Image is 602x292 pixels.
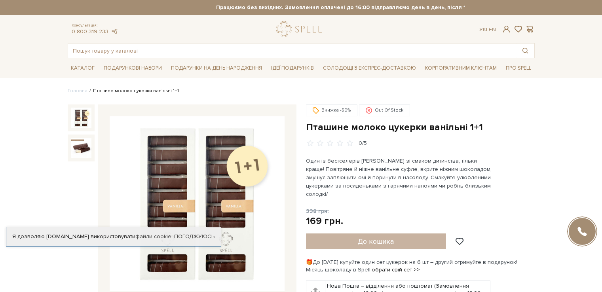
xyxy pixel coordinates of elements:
[72,23,118,28] span: Консультація:
[110,28,118,35] a: telegram
[68,44,516,58] input: Пошук товару у каталозі
[306,121,535,133] h1: Пташине молоко цукерки ванільні 1+1
[306,215,343,227] div: 169 грн.
[135,233,171,240] a: файли cookie
[168,62,265,74] span: Подарунки на День народження
[268,62,317,74] span: Ідеї подарунків
[101,62,165,74] span: Подарункові набори
[486,26,487,33] span: |
[72,28,108,35] a: 0 800 319 233
[359,104,410,116] div: Out Of Stock
[306,208,329,214] span: 338 грн.
[110,116,285,291] img: Пташине молоко цукерки ванільні 1+1
[372,266,420,273] a: обрати свій сет >>
[71,138,91,158] img: Пташине молоко цукерки ванільні 1+1
[6,233,221,240] div: Я дозволяю [DOMAIN_NAME] використовувати
[359,140,367,147] div: 0/5
[306,259,535,273] div: 🎁До [DATE] купуйте один сет цукерок на 6 шт – другий отримуйте в подарунок! Місяць шоколаду в Spell:
[479,26,496,33] div: Ук
[516,44,534,58] button: Пошук товару у каталозі
[174,233,215,240] a: Погоджуюсь
[320,61,419,75] a: Солодощі з експрес-доставкою
[306,157,492,198] p: Один із бестселерів [PERSON_NAME] зі смаком дитинства, тільки краще! Повітряне й ніжне ванільне с...
[68,62,98,74] span: Каталог
[71,108,91,128] img: Пташине молоко цукерки ванільні 1+1
[68,88,87,94] a: Головна
[489,26,496,33] a: En
[422,61,500,75] a: Корпоративним клієнтам
[306,104,357,116] div: Знижка -50%
[503,62,534,74] span: Про Spell
[87,87,179,95] li: Пташине молоко цукерки ванільні 1+1
[276,21,325,37] a: logo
